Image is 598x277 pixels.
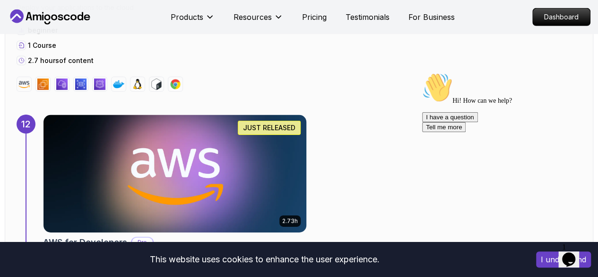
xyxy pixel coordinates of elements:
[346,11,390,23] a: Testimonials
[282,217,298,225] p: 2.73h
[7,249,522,270] div: This website uses cookies to enhance the user experience.
[533,9,590,26] p: Dashboard
[37,79,49,90] img: ec2 logo
[234,11,272,23] p: Resources
[418,69,589,234] iframe: chat widget
[558,239,589,268] iframe: chat widget
[132,238,153,247] p: Pro
[132,79,143,90] img: linux logo
[75,79,87,90] img: rds logo
[56,79,68,90] img: vpc logo
[113,79,124,90] img: docker logo
[17,115,35,134] div: 12
[28,41,56,49] span: 1 Course
[170,79,181,90] img: chrome logo
[171,11,203,23] p: Products
[28,56,94,65] p: 2.7 hours of content
[4,28,94,36] span: Hi! How can we help?
[18,79,30,90] img: aws logo
[43,115,307,271] a: AWS for Developers card2.73hJUST RELEASEDAWS for DevelopersProMaster AWS services like EC2, RDS, ...
[171,11,215,30] button: Products
[536,251,591,268] button: Accept cookies
[243,123,295,133] p: JUST RELEASED
[532,8,590,26] a: Dashboard
[94,79,105,90] img: route53 logo
[151,79,162,90] img: bash logo
[43,236,127,249] h2: AWS for Developers
[4,44,60,54] button: I have a question
[37,112,312,235] img: AWS for Developers card
[408,11,455,23] a: For Business
[4,54,47,63] button: Tell me more
[234,11,283,30] button: Resources
[4,4,34,34] img: :wave:
[302,11,327,23] a: Pricing
[4,4,174,63] div: 👋Hi! How can we help?I have a questionTell me more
